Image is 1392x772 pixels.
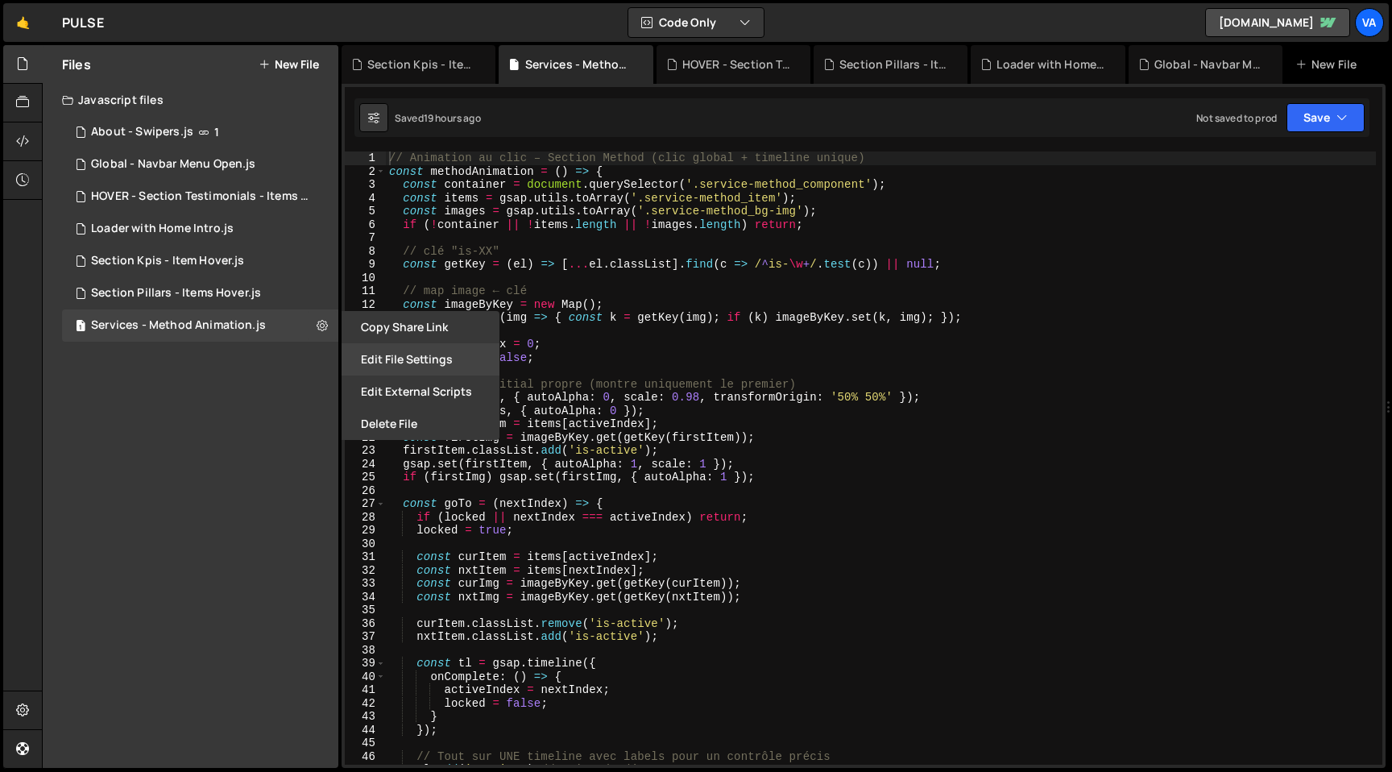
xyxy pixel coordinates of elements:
div: 4 [345,192,386,205]
div: 46 [345,750,386,764]
div: 36 [345,617,386,631]
div: 30 [345,537,386,551]
h2: Files [62,56,91,73]
div: 3 [345,178,386,192]
div: 2 [345,165,386,179]
div: 9 [345,258,386,272]
div: Global - Navbar Menu Open.js [91,157,255,172]
div: Section Pillars - Items Hover.js [91,286,261,301]
div: Global - Navbar Menu Open.js [1154,56,1263,73]
div: Javascript files [43,84,338,116]
div: 7 [345,231,386,245]
div: 41 [345,683,386,697]
div: 24 [345,458,386,471]
div: 11 [345,284,386,298]
a: 🤙 [3,3,43,42]
button: New File [259,58,319,71]
span: 1 [76,321,85,334]
div: 10 [345,272,386,285]
div: 16253/45227.js [62,213,338,245]
span: 1 [214,126,219,139]
div: 39 [345,657,386,670]
button: Save [1286,103,1365,132]
div: 44 [345,724,386,737]
div: 16253/45325.js [62,181,344,213]
button: Delete File [342,408,499,440]
div: Not saved to prod [1196,111,1277,125]
div: Section Pillars - Items Hover.js [839,56,948,73]
div: 16253/44878.js [62,309,338,342]
div: PULSE [62,13,104,32]
div: 23 [345,444,386,458]
div: 28 [345,511,386,525]
div: 45 [345,737,386,750]
div: 31 [345,550,386,564]
div: 38 [345,644,386,658]
div: Services - Method Animation.js [525,56,634,73]
div: HOVER - Section Testimonials - Items Hover.js [91,189,313,204]
div: HOVER - Section Testimonials - Items Hover.js [682,56,791,73]
div: 42 [345,697,386,711]
div: Saved [395,111,481,125]
div: 5 [345,205,386,218]
div: 16253/44426.js [62,148,338,181]
a: [DOMAIN_NAME] [1205,8,1350,37]
button: Code Only [628,8,764,37]
div: 27 [345,497,386,511]
div: 35 [345,604,386,617]
div: Section Kpis - Item Hover.js [367,56,476,73]
div: Loader with Home Intro.js [996,56,1105,73]
div: 37 [345,630,386,644]
div: 34 [345,591,386,604]
div: 32 [345,564,386,578]
div: 16253/43838.js [62,116,338,148]
button: Edit File Settings [342,343,499,376]
div: 43 [345,710,386,724]
div: 8 [345,245,386,259]
div: 29 [345,524,386,537]
div: Loader with Home Intro.js [91,222,234,236]
div: 1 [345,151,386,165]
a: Va [1355,8,1384,37]
div: 40 [345,670,386,684]
div: 19 hours ago [424,111,481,125]
div: Section Kpis - Item Hover.js [91,254,244,268]
div: 33 [345,577,386,591]
div: New File [1295,56,1363,73]
div: 16253/44485.js [62,245,338,277]
button: Copy share link [342,311,499,343]
div: 25 [345,471,386,484]
div: 16253/44429.js [62,277,338,309]
div: 12 [345,298,386,312]
div: 6 [345,218,386,232]
div: 26 [345,484,386,498]
div: About - Swipers.js [91,125,193,139]
div: Services - Method Animation.js [91,318,266,333]
button: Edit External Scripts [342,376,499,408]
